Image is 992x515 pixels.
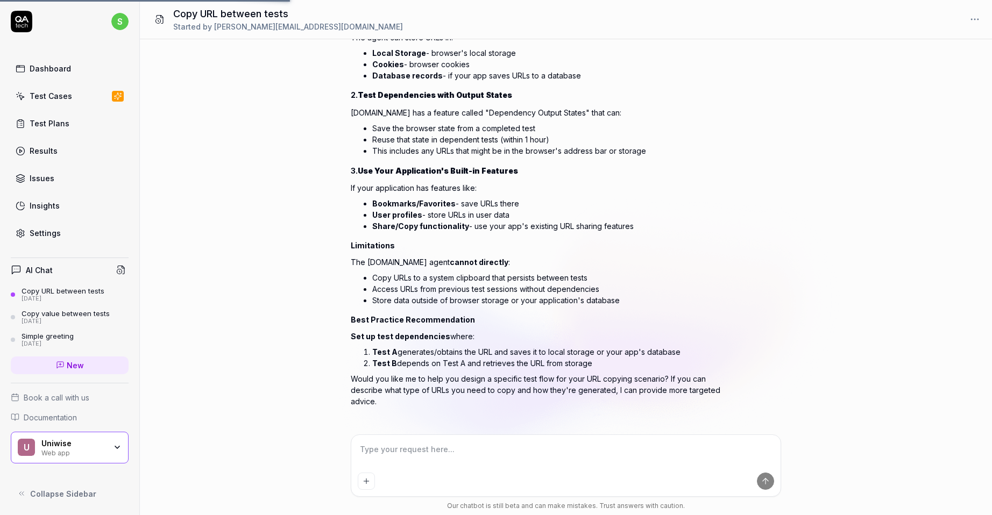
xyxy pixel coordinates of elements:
[30,145,58,156] div: Results
[372,422,381,431] button: Negative feedback
[22,295,104,303] div: [DATE]
[30,90,72,102] div: Test Cases
[372,295,727,306] li: Store data outside of browser storage or your application's database
[24,392,89,403] span: Book a call with us
[173,6,403,21] h1: Copy URL between tests
[372,123,727,134] li: Save the browser state from a completed test
[351,501,781,511] div: Our chatbot is still beta and can make mistakes. Trust answers with caution.
[358,90,512,99] strong: Test Dependencies with Output States
[11,58,129,79] a: Dashboard
[351,240,727,251] h2: Limitations
[11,168,129,189] a: Issues
[351,165,727,176] h3: 3.
[372,71,443,80] strong: Database records
[372,283,727,295] li: Access URLs from previous test sessions without dependencies
[372,134,727,145] li: Reuse that state in dependent tests (within 1 hour)
[351,331,727,342] p: where:
[11,140,129,161] a: Results
[372,48,426,58] strong: Local Storage
[372,357,727,369] li: depends on Test A and retrieves the URL from storage
[351,314,727,325] h2: Best Practice Recommendation
[111,13,129,30] span: s
[351,332,450,341] strong: Set up test dependencies
[358,166,518,175] strong: Use Your Application's Built-in Features
[351,107,727,118] p: [DOMAIN_NAME] has a feature called "Dependency Output States" that can:
[11,223,129,244] a: Settings
[11,309,129,325] a: Copy value between tests[DATE]
[372,221,469,231] strong: Share/Copy functionality
[30,227,61,239] div: Settings
[372,347,398,356] strong: Test A
[372,220,727,232] li: - use your app's existing URL sharing features
[11,432,129,464] button: UUniwiseWeb app
[372,59,727,70] li: - browser cookies
[26,264,53,276] h4: AI Chat
[372,359,397,368] strong: Test B
[351,256,727,268] p: The [DOMAIN_NAME] agent :
[11,483,129,504] button: Collapse Sidebar
[372,209,727,220] li: - store URLs in user data
[351,89,727,101] h3: 2.
[22,340,74,348] div: [DATE]
[41,439,106,448] div: Uniwise
[11,392,129,403] a: Book a call with us
[372,145,727,156] li: This includes any URLs that might be in the browser's address bar or storage
[173,21,403,32] div: Started by
[351,373,727,407] p: Would you like me to help you design a specific test flow for your URL copying scenario? If you c...
[11,412,129,423] a: Documentation
[111,11,129,32] button: s
[22,332,74,340] div: Simple greeting
[30,63,71,74] div: Dashboard
[358,473,375,490] button: Add attachment
[22,318,110,325] div: [DATE]
[372,272,727,283] li: Copy URLs to a system clipboard that persists between tests
[214,22,403,31] span: [PERSON_NAME][EMAIL_ADDRESS][DOMAIN_NAME]
[30,488,96,499] span: Collapse Sidebar
[30,118,69,129] div: Test Plans
[372,199,456,208] strong: Bookmarks/Favorites
[22,287,104,295] div: Copy URL between tests
[67,360,84,371] span: New
[450,257,508,267] strong: cannot directly
[11,356,129,374] a: New
[41,448,106,456] div: Web app
[11,113,129,134] a: Test Plans
[351,182,727,194] p: If your application has features like:
[11,85,129,106] a: Test Cases
[11,287,129,303] a: Copy URL between tests[DATE]
[357,422,366,431] button: Positive feedback
[372,70,727,81] li: - if your app saves URLs to a database
[30,173,54,184] div: Issues
[372,198,727,209] li: - save URLs there
[22,309,110,318] div: Copy value between tests
[11,195,129,216] a: Insights
[372,346,727,357] li: generates/obtains the URL and saves it to local storage or your app's database
[372,60,404,69] strong: Cookies
[18,439,35,456] span: U
[30,200,60,211] div: Insights
[372,210,422,219] strong: User profiles
[11,332,129,348] a: Simple greeting[DATE]
[372,47,727,59] li: - browser's local storage
[24,412,77,423] span: Documentation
